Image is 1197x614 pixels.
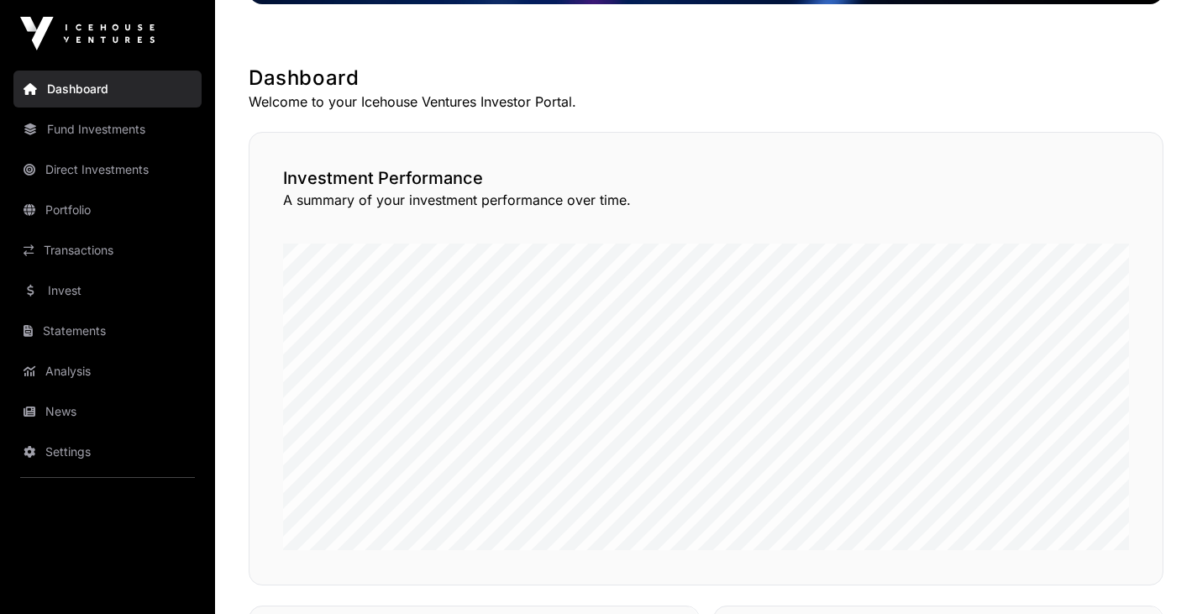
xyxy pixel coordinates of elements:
[13,272,202,309] a: Invest
[13,353,202,390] a: Analysis
[249,92,1163,112] p: Welcome to your Icehouse Ventures Investor Portal.
[13,111,202,148] a: Fund Investments
[13,192,202,228] a: Portfolio
[13,232,202,269] a: Transactions
[20,17,155,50] img: Icehouse Ventures Logo
[249,65,1163,92] h1: Dashboard
[13,393,202,430] a: News
[13,71,202,108] a: Dashboard
[283,166,1129,190] h2: Investment Performance
[1113,533,1197,614] iframe: Chat Widget
[13,151,202,188] a: Direct Investments
[283,190,1129,210] p: A summary of your investment performance over time.
[13,312,202,349] a: Statements
[13,433,202,470] a: Settings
